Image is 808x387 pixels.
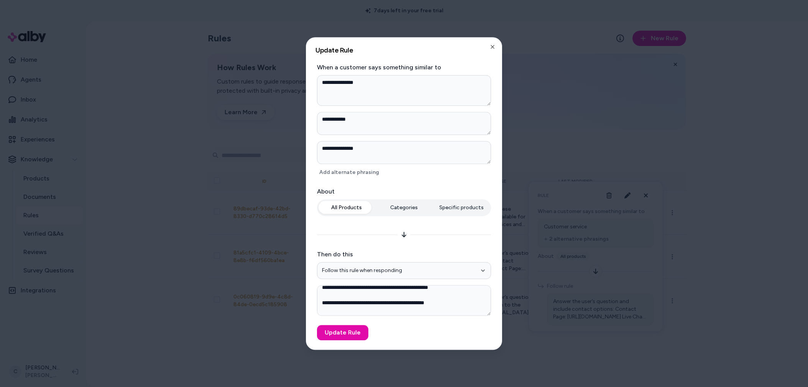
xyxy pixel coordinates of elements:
button: All Products [319,201,374,215]
h2: Update Rule [315,47,493,54]
label: Then do this [317,250,491,259]
button: Specific products [434,201,489,215]
button: Categories [376,201,432,215]
button: Update Rule [317,325,368,340]
label: About [317,187,491,196]
button: Add alternate phrasing [317,167,381,178]
label: When a customer says something similar to [317,63,491,72]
